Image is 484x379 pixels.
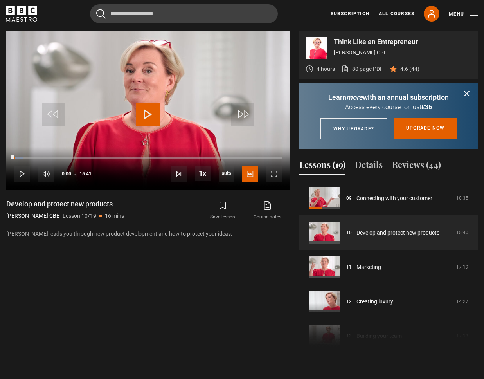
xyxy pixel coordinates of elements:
[346,93,363,101] i: more
[356,229,439,237] a: Develop and protect new products
[219,166,234,182] span: auto
[355,158,383,175] button: Details
[63,212,96,220] p: Lesson 10/19
[6,199,124,209] h1: Develop and protect new products
[62,167,71,181] span: 0:00
[266,166,282,182] button: Fullscreen
[6,212,59,220] p: [PERSON_NAME] CBE
[356,263,381,271] a: Marketing
[242,166,258,182] button: Captions
[309,103,468,112] p: Access every course for just
[6,31,290,190] video-js: Video Player
[392,158,441,175] button: Reviews (44)
[309,92,468,103] p: Learn with an annual subscription
[14,166,30,182] button: Play
[245,199,290,222] a: Course notes
[219,166,234,182] div: Current quality: 360p
[400,65,419,73] p: 4.6 (44)
[379,10,414,17] a: All Courses
[299,158,345,175] button: Lessons (19)
[320,118,387,139] a: Why upgrade?
[96,9,106,19] button: Submit the search query
[195,166,211,181] button: Playback Rate
[6,230,290,238] p: [PERSON_NAME] leads you through new product development and how to protect your ideas.
[74,171,76,177] span: -
[421,103,432,111] span: £36
[14,157,282,159] div: Progress Bar
[171,166,187,182] button: Next Lesson
[200,199,245,222] button: Save lesson
[334,38,471,45] p: Think Like an Entrepreneur
[38,166,54,182] button: Mute
[105,212,124,220] p: 16 mins
[356,194,432,202] a: Connecting with your customer
[356,298,393,306] a: Creating luxury
[449,10,478,18] button: Toggle navigation
[341,65,383,73] a: 80 page PDF
[90,4,278,23] input: Search
[394,118,457,139] a: Upgrade now
[331,10,369,17] a: Subscription
[79,167,92,181] span: 15:41
[6,6,37,22] svg: BBC Maestro
[334,49,471,57] p: [PERSON_NAME] CBE
[317,65,335,73] p: 4 hours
